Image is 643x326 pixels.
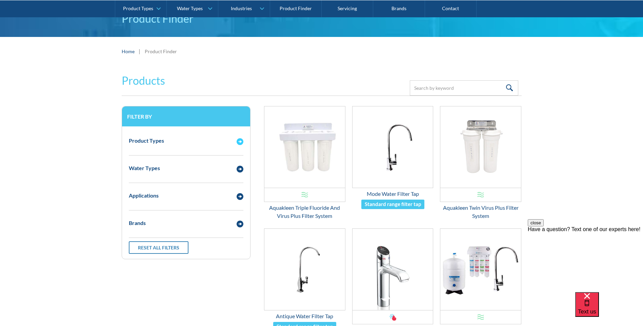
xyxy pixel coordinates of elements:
div: Water Types [177,5,203,11]
div: Brands [129,219,146,227]
img: Aquakleen Triple Fluoride And Virus Plus Filter System [264,106,345,188]
a: Home [122,48,135,55]
div: | [138,47,141,55]
div: Aquakleen Triple Fluoride And Virus Plus Filter System [264,204,345,220]
div: Product Types [129,137,164,145]
h2: Products [122,73,165,89]
img: Antique Water Filter Tap [264,229,345,310]
h1: Product Finder [122,11,522,27]
div: Aquakleen Twin Virus Plus Filter System [440,204,521,220]
h3: Filter by [127,113,245,120]
div: Antique Water Filter Tap [264,312,345,320]
a: Reset all filters [129,241,188,254]
div: Industries [231,5,252,11]
img: Zip HydroTap G5 BC20 Touch-Free Wave Boiling and Chilled [353,229,433,310]
img: Aquakleen Twin Virus Plus Filter System [440,106,521,188]
div: Applications [129,191,159,200]
a: Aquakleen Twin Virus Plus Filter SystemAquakleen Twin Virus Plus Filter System [440,106,521,220]
input: Search by keyword [410,80,518,96]
div: Water Types [129,164,160,172]
img: Aquakleen Q Series Reverse Osmosis Water Purification System [440,229,521,310]
div: Standard range filter tap [365,200,421,208]
div: Mode Water Filter Tap [352,190,434,198]
iframe: podium webchat widget prompt [528,219,643,301]
div: Product Finder [145,48,177,55]
img: Mode Water Filter Tap [353,106,433,188]
iframe: podium webchat widget bubble [575,292,643,326]
a: Mode Water Filter TapMode Water Filter TapStandard range filter tap [352,106,434,209]
a: Aquakleen Triple Fluoride And Virus Plus Filter SystemAquakleen Triple Fluoride And Virus Plus Fi... [264,106,345,220]
div: Product Types [123,5,153,11]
